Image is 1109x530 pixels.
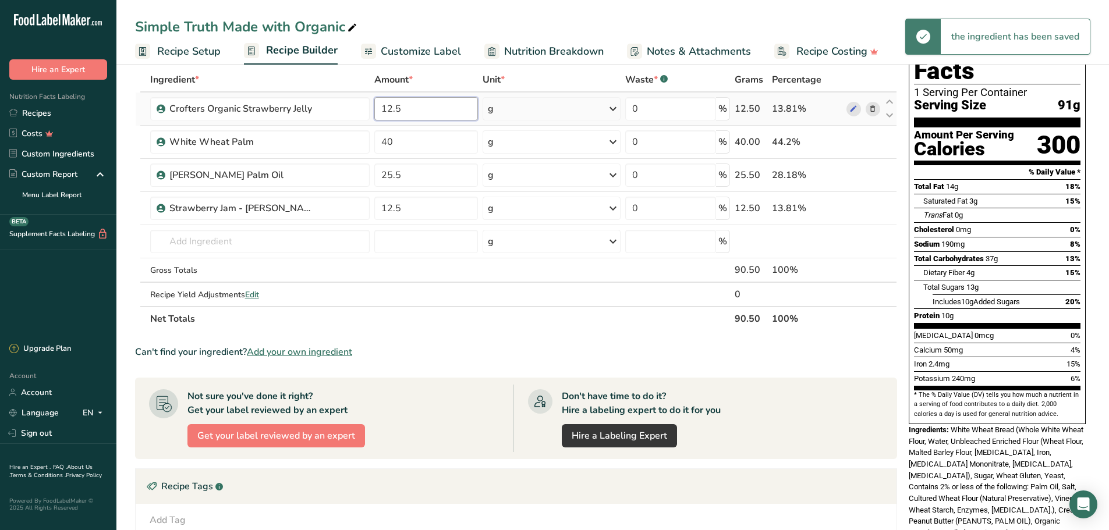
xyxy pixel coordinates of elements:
[488,102,494,116] div: g
[914,240,940,248] span: Sodium
[941,240,965,248] span: 190mg
[735,168,768,182] div: 25.50
[772,168,842,182] div: 28.18%
[9,403,59,423] a: Language
[1065,197,1080,205] span: 15%
[504,44,604,59] span: Nutrition Breakdown
[150,513,186,527] div: Add Tag
[562,389,721,417] div: Don't have time to do it? Hire a labeling expert to do it for you
[770,306,844,330] th: 100%
[914,98,986,113] span: Serving Size
[732,306,770,330] th: 90.50
[946,182,958,191] span: 14g
[735,201,768,215] div: 12.50
[9,343,71,355] div: Upgrade Plan
[483,73,505,87] span: Unit
[774,38,878,65] a: Recipe Costing
[197,429,355,443] span: Get your label reviewed by an expert
[952,374,975,383] span: 240mg
[625,73,668,87] div: Waste
[1069,490,1097,518] div: Open Intercom Messenger
[914,130,1014,141] div: Amount Per Serving
[969,197,977,205] span: 3g
[484,38,604,65] a: Nutrition Breakdown
[150,73,199,87] span: Ingredient
[187,389,348,417] div: Not sure you've done it right? Get your label reviewed by an expert
[923,283,965,291] span: Total Sugars
[772,102,842,116] div: 13.81%
[966,268,975,277] span: 4g
[562,424,677,447] a: Hire a Labeling Expert
[933,297,1020,306] span: Includes Added Sugars
[914,254,984,263] span: Total Carbohydrates
[909,425,949,434] span: Ingredients:
[735,135,768,149] div: 40.00
[1065,297,1080,306] span: 20%
[772,263,842,277] div: 100%
[627,38,751,65] a: Notes & Attachments
[1058,98,1080,113] span: 91g
[796,44,867,59] span: Recipe Costing
[1070,225,1080,234] span: 0%
[1071,374,1080,383] span: 6%
[136,469,897,504] div: Recipe Tags
[941,311,954,320] span: 10g
[966,283,979,291] span: 13g
[647,44,751,59] span: Notes & Attachments
[9,463,51,471] a: Hire an Expert .
[929,360,949,368] span: 2.4mg
[914,311,940,320] span: Protein
[735,102,768,116] div: 12.50
[914,360,927,368] span: Iron
[772,73,821,87] span: Percentage
[735,263,768,277] div: 90.50
[914,390,1080,419] section: * The % Daily Value (DV) tells you how much a nutrient in a serving of food contributes to a dail...
[975,331,994,340] span: 0mcg
[9,497,107,511] div: Powered By FoodLabelMaker © 2025 All Rights Reserved
[923,211,943,219] i: Trans
[135,345,897,359] div: Can't find your ingredient?
[1065,182,1080,191] span: 18%
[9,463,93,479] a: About Us .
[169,201,315,215] div: Strawberry Jam - [PERSON_NAME]
[1065,268,1080,277] span: 15%
[361,38,461,65] a: Customize Label
[735,73,763,87] span: Grams
[488,234,494,248] div: g
[10,471,66,479] a: Terms & Conditions .
[986,254,998,263] span: 37g
[914,331,973,340] span: [MEDICAL_DATA]
[914,31,1080,84] h1: Nutrition Facts
[66,471,102,479] a: Privacy Policy
[169,135,315,149] div: White Wheat Palm
[914,165,1080,179] section: % Daily Value *
[1065,254,1080,263] span: 13%
[914,374,950,383] span: Potassium
[381,44,461,59] span: Customize Label
[488,201,494,215] div: g
[772,135,842,149] div: 44.2%
[244,37,338,65] a: Recipe Builder
[1037,130,1080,161] div: 300
[923,268,965,277] span: Dietary Fiber
[1070,240,1080,248] span: 8%
[488,168,494,182] div: g
[735,287,768,301] div: 0
[914,346,942,354] span: Calcium
[488,135,494,149] div: g
[157,44,221,59] span: Recipe Setup
[1067,360,1080,368] span: 15%
[956,225,971,234] span: 0mg
[148,306,732,330] th: Net Totals
[9,217,29,226] div: BETA
[83,406,107,420] div: EN
[150,264,370,276] div: Gross Totals
[150,289,370,301] div: Recipe Yield Adjustments
[150,230,370,253] input: Add Ingredient
[266,42,338,58] span: Recipe Builder
[914,182,944,191] span: Total Fat
[247,345,352,359] span: Add your own ingredient
[914,141,1014,158] div: Calories
[955,211,963,219] span: 0g
[944,346,963,354] span: 50mg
